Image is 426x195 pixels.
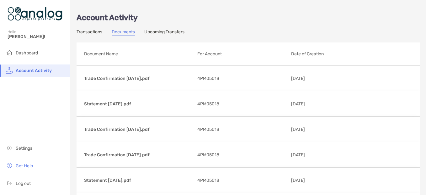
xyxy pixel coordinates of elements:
p: Account Activity [77,14,420,22]
span: 4PM05018 [197,151,219,159]
p: Statement [DATE].pdf [84,176,192,184]
span: Get Help [16,163,33,169]
span: Settings [16,146,32,151]
p: Trade Confirmation [DATE].pdf [84,151,192,159]
p: [DATE] [291,75,340,82]
span: [PERSON_NAME]! [8,34,66,39]
a: Documents [112,29,135,36]
p: Document Name [84,50,192,58]
span: Account Activity [16,68,52,73]
p: [DATE] [291,151,340,159]
a: Transactions [77,29,102,36]
span: 4PM05018 [197,125,219,133]
span: Log out [16,181,31,186]
p: [DATE] [291,100,340,108]
span: 4PM05018 [197,75,219,82]
img: logout icon [6,179,13,187]
img: settings icon [6,144,13,152]
p: [DATE] [291,125,340,133]
span: 4PM05018 [197,176,219,184]
img: household icon [6,49,13,56]
img: get-help icon [6,162,13,169]
img: activity icon [6,66,13,74]
p: Date of Creation [291,50,390,58]
p: Statement [DATE].pdf [84,100,192,108]
img: Zoe Logo [8,3,62,25]
p: Trade Confirmation [DATE].pdf [84,125,192,133]
p: For Account [197,50,286,58]
span: 4PM05018 [197,100,219,108]
p: [DATE] [291,176,340,184]
span: Dashboard [16,50,38,56]
a: Upcoming Transfers [144,29,184,36]
p: Trade Confirmation [DATE].pdf [84,75,192,82]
